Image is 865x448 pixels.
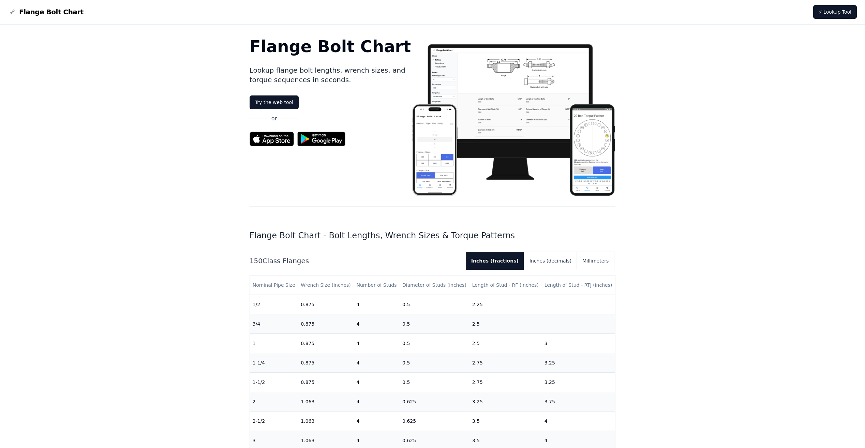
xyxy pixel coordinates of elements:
[354,314,400,334] td: 4
[354,373,400,392] td: 4
[469,373,542,392] td: 2.75
[298,373,354,392] td: 0.875
[542,373,615,392] td: 3.25
[400,275,469,295] th: Diameter of Studs (inches)
[400,353,469,373] td: 0.5
[294,128,349,150] img: Get it on Google Play
[8,8,16,16] img: Flange Bolt Chart Logo
[400,373,469,392] td: 0.5
[250,38,411,55] h1: Flange Bolt Chart
[354,412,400,431] td: 4
[271,115,277,123] p: or
[411,38,615,196] img: Flange bolt chart app screenshot
[400,392,469,412] td: 0.625
[577,252,614,270] button: Millimeters
[298,353,354,373] td: 0.875
[354,353,400,373] td: 4
[542,353,615,373] td: 3.25
[250,295,298,314] td: 1/2
[469,353,542,373] td: 2.75
[354,392,400,412] td: 4
[298,295,354,314] td: 0.875
[298,275,354,295] th: Wrench Size (inches)
[354,295,400,314] td: 4
[542,412,615,431] td: 4
[469,275,542,295] th: Length of Stud - RF (inches)
[250,334,298,353] td: 1
[250,412,298,431] td: 2-1/2
[354,275,400,295] th: Number of Studs
[469,392,542,412] td: 3.25
[250,256,460,266] h2: 150 Class Flanges
[354,334,400,353] td: 4
[298,392,354,412] td: 1.063
[400,295,469,314] td: 0.5
[400,412,469,431] td: 0.625
[542,334,615,353] td: 3
[400,314,469,334] td: 0.5
[469,295,542,314] td: 2.25
[250,230,616,241] h1: Flange Bolt Chart - Bolt Lengths, Wrench Sizes & Torque Patterns
[542,275,615,295] th: Length of Stud - RTJ (inches)
[250,373,298,392] td: 1-1/2
[542,392,615,412] td: 3.75
[250,275,298,295] th: Nominal Pipe Size
[250,95,299,109] a: Try the web tool
[250,65,411,85] p: Lookup flange bolt lengths, wrench sizes, and torque sequences in seconds.
[298,412,354,431] td: 1.063
[400,334,469,353] td: 0.5
[8,7,84,17] a: Flange Bolt Chart LogoFlange Bolt Chart
[250,353,298,373] td: 1-1/4
[250,314,298,334] td: 3/4
[469,412,542,431] td: 3.5
[298,314,354,334] td: 0.875
[466,252,524,270] button: Inches (fractions)
[524,252,577,270] button: Inches (decimals)
[250,132,294,146] img: App Store badge for the Flange Bolt Chart app
[469,334,542,353] td: 2.5
[250,392,298,412] td: 2
[298,334,354,353] td: 0.875
[19,7,84,17] span: Flange Bolt Chart
[469,314,542,334] td: 2.5
[813,5,857,19] a: ⚡ Lookup Tool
